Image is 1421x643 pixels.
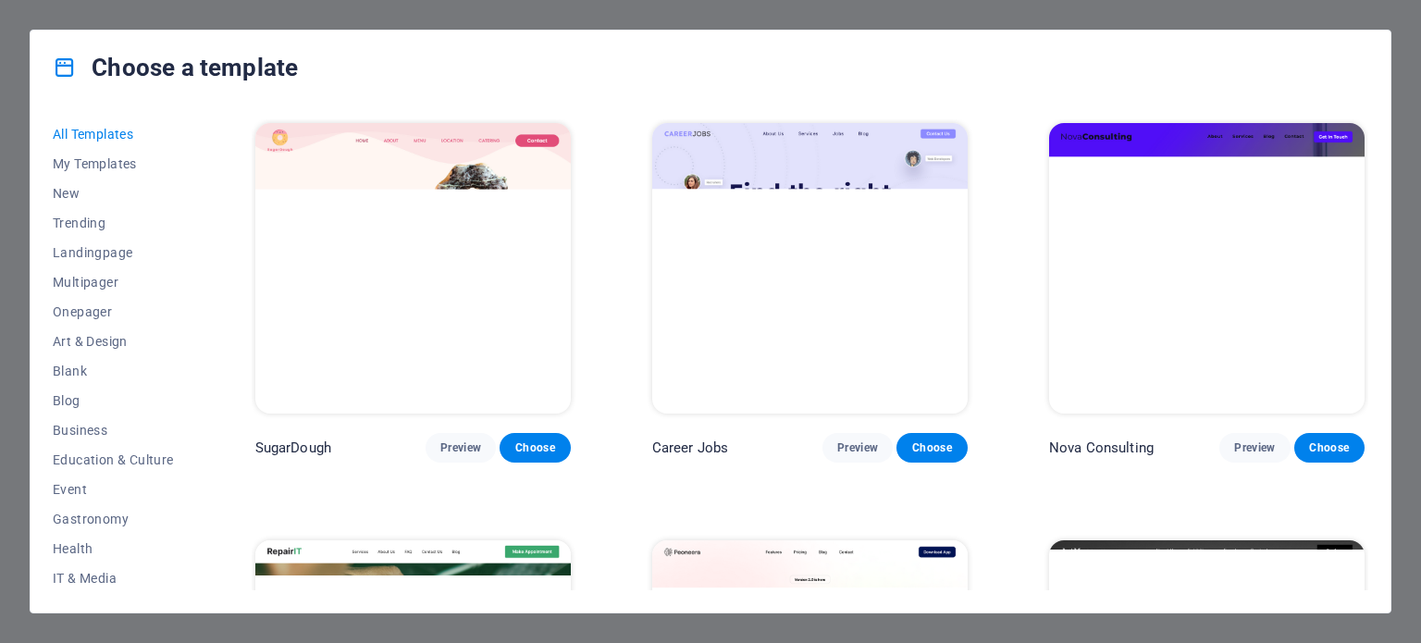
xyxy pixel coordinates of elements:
[652,123,968,414] img: Career Jobs
[53,186,174,201] span: New
[53,364,174,378] span: Blank
[255,123,571,414] img: SugarDough
[53,216,174,230] span: Trending
[822,433,893,463] button: Preview
[53,541,174,556] span: Health
[1049,123,1365,414] img: Nova Consulting
[53,423,174,438] span: Business
[53,238,174,267] button: Landingpage
[53,571,174,586] span: IT & Media
[896,433,967,463] button: Choose
[500,433,570,463] button: Choose
[1234,440,1275,455] span: Preview
[440,440,481,455] span: Preview
[53,127,174,142] span: All Templates
[53,512,174,526] span: Gastronomy
[53,415,174,445] button: Business
[911,440,952,455] span: Choose
[1219,433,1290,463] button: Preview
[53,386,174,415] button: Blog
[53,245,174,260] span: Landingpage
[53,504,174,534] button: Gastronomy
[53,334,174,349] span: Art & Design
[53,53,298,82] h4: Choose a template
[53,482,174,497] span: Event
[1049,439,1154,457] p: Nova Consulting
[837,440,878,455] span: Preview
[53,445,174,475] button: Education & Culture
[53,475,174,504] button: Event
[53,275,174,290] span: Multipager
[53,297,174,327] button: Onepager
[1294,433,1365,463] button: Choose
[53,208,174,238] button: Trending
[53,149,174,179] button: My Templates
[53,534,174,563] button: Health
[514,440,555,455] span: Choose
[53,356,174,386] button: Blank
[53,119,174,149] button: All Templates
[53,304,174,319] span: Onepager
[53,156,174,171] span: My Templates
[1309,440,1350,455] span: Choose
[255,439,331,457] p: SugarDough
[53,327,174,356] button: Art & Design
[53,179,174,208] button: New
[53,452,174,467] span: Education & Culture
[652,439,729,457] p: Career Jobs
[53,563,174,593] button: IT & Media
[53,267,174,297] button: Multipager
[426,433,496,463] button: Preview
[53,393,174,408] span: Blog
